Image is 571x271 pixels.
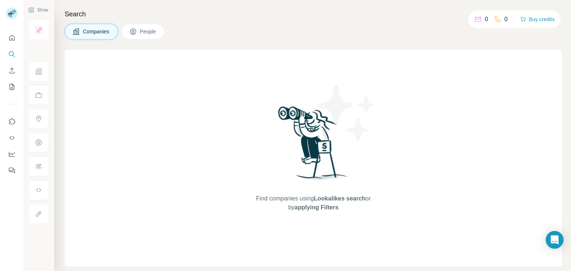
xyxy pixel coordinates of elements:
button: My lists [6,80,18,94]
button: Dashboard [6,147,18,161]
img: Surfe Illustration - Stars [313,79,380,146]
button: Quick start [6,31,18,45]
button: Search [6,48,18,61]
button: Use Surfe on LinkedIn [6,115,18,128]
span: Companies [83,28,110,35]
p: 0 [504,15,508,24]
span: applying Filters [294,204,338,210]
button: Enrich CSV [6,64,18,77]
img: Surfe Illustration - Woman searching with binoculars [275,104,352,187]
p: 0 [485,15,488,24]
button: Buy credits [520,14,555,25]
span: People [140,28,157,35]
button: Show [23,4,54,16]
button: Use Surfe API [6,131,18,144]
button: Feedback [6,164,18,177]
span: Find companies using or by [254,194,373,212]
h4: Search [65,9,562,19]
span: Lookalikes search [314,195,365,202]
div: Open Intercom Messenger [546,231,564,249]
